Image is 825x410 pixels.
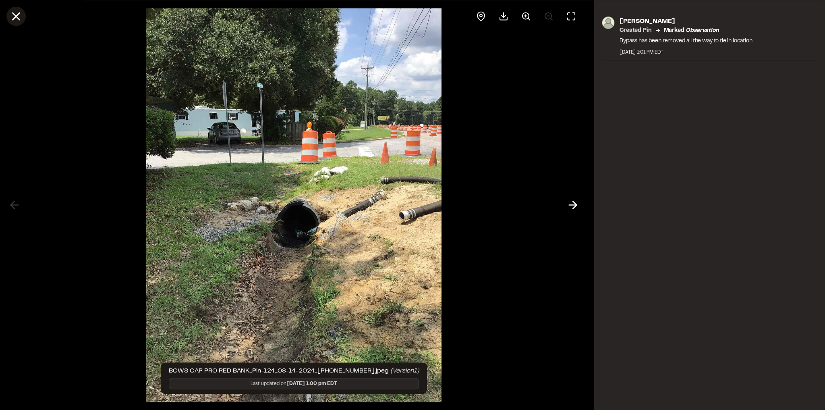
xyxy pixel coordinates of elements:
[686,28,719,33] em: observation
[6,6,26,26] button: Close modal
[620,16,752,26] p: [PERSON_NAME]
[471,6,491,26] div: View pin on map
[602,16,615,29] img: photo
[620,36,752,45] p: Bypass has been removed all the way to tie in location
[664,26,719,35] p: Marked
[620,26,651,35] p: Created Pin
[563,196,582,215] button: Next photo
[516,6,536,26] button: Zoom in
[620,48,752,56] div: [DATE] 1:01 PM EDT
[562,6,581,26] button: Toggle Fullscreen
